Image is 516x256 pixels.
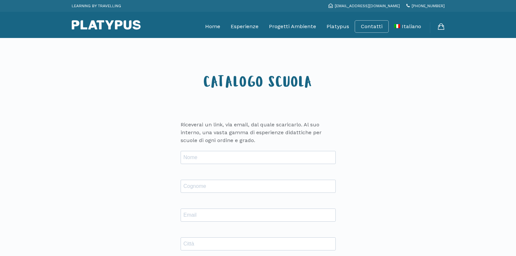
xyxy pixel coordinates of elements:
[181,151,335,164] input: Nome
[335,4,400,8] span: [EMAIL_ADDRESS][DOMAIN_NAME]
[329,4,400,8] a: [EMAIL_ADDRESS][DOMAIN_NAME]
[231,18,258,35] a: Esperienze
[72,2,121,10] p: LEARNING BY TRAVELLING
[181,209,335,221] input: Email
[72,20,141,30] img: Platypus
[204,76,313,91] span: Catalogo Scuola
[181,121,336,144] p: Riceverai un link, via email, dal quale scaricarlo. Al suo interno, una vasta gamma di esperienze...
[412,4,445,8] span: [PHONE_NUMBER]
[269,18,316,35] a: Progetti Ambiente
[406,4,445,8] a: [PHONE_NUMBER]
[402,23,421,29] span: Italiano
[327,18,349,35] a: Platypus
[181,180,335,192] input: Cognome
[181,238,335,250] input: Città
[205,18,220,35] a: Home
[394,18,421,35] a: Italiano
[361,23,383,30] a: Contatti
